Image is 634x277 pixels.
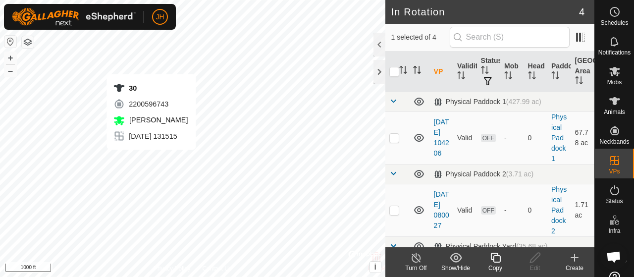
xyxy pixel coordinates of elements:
span: (35.68 ac) [516,242,547,250]
a: [DATE] 080027 [434,190,449,229]
span: OFF [481,134,496,142]
td: 0 [524,184,547,236]
div: Physical Paddock Yard [434,242,548,251]
div: Turn Off [396,264,436,273]
div: Open chat [600,243,627,270]
span: Heatmap [602,258,627,264]
p-sorticon: Activate to sort [504,73,512,81]
p-sorticon: Activate to sort [575,78,583,86]
th: Validity [453,52,476,92]
button: – [4,65,16,77]
span: [PERSON_NAME] [127,116,188,124]
p-sorticon: Activate to sort [413,67,421,75]
div: - [504,133,520,143]
td: 0 [524,111,547,164]
input: Search (S) [450,27,570,48]
button: Reset Map [4,36,16,48]
span: Mobs [607,79,622,85]
span: 1 selected of 4 [391,32,450,43]
div: Edit [515,264,555,273]
span: OFF [481,206,496,215]
td: 1.71 ac [571,184,594,236]
div: - [504,205,520,216]
p-sorticon: Activate to sort [528,73,536,81]
div: [DATE] 131515 [113,130,188,142]
a: Contact Us [202,264,231,273]
div: Create [555,264,594,273]
button: Map Layers [22,36,34,48]
span: Schedules [600,20,628,26]
th: Status [477,52,500,92]
span: Status [606,198,623,204]
div: Copy [475,264,515,273]
span: (3.71 ac) [506,170,533,178]
div: Physical Paddock 2 [434,170,533,178]
span: JH [156,12,164,22]
span: Animals [604,109,625,115]
th: Mob [500,52,524,92]
a: Physical Paddock 2 [551,185,567,235]
a: [DATE] 104206 [434,118,449,157]
span: VPs [609,168,620,174]
img: Gallagher Logo [12,8,136,26]
p-sorticon: Activate to sort [399,67,407,75]
p-sorticon: Activate to sort [481,67,489,75]
button: i [370,262,381,273]
div: Show/Hide [436,264,475,273]
div: 30 [113,82,188,94]
div: 2200596743 [113,98,188,110]
th: [GEOGRAPHIC_DATA] Area [571,52,594,92]
div: Physical Paddock 1 [434,98,541,106]
p-sorticon: Activate to sort [551,73,559,81]
button: + [4,52,16,64]
p-sorticon: Activate to sort [457,73,465,81]
th: VP [430,52,453,92]
span: Infra [608,228,620,234]
span: Notifications [598,50,631,55]
th: Head [524,52,547,92]
td: 67.78 ac [571,111,594,164]
td: Valid [453,184,476,236]
h2: In Rotation [391,6,579,18]
span: i [374,263,376,271]
a: Privacy Policy [154,264,191,273]
span: 4 [579,4,584,19]
td: Valid [453,111,476,164]
a: Physical Paddock 1 [551,113,567,163]
span: Neckbands [599,139,629,145]
span: (427.99 ac) [506,98,541,106]
th: Paddock [547,52,571,92]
